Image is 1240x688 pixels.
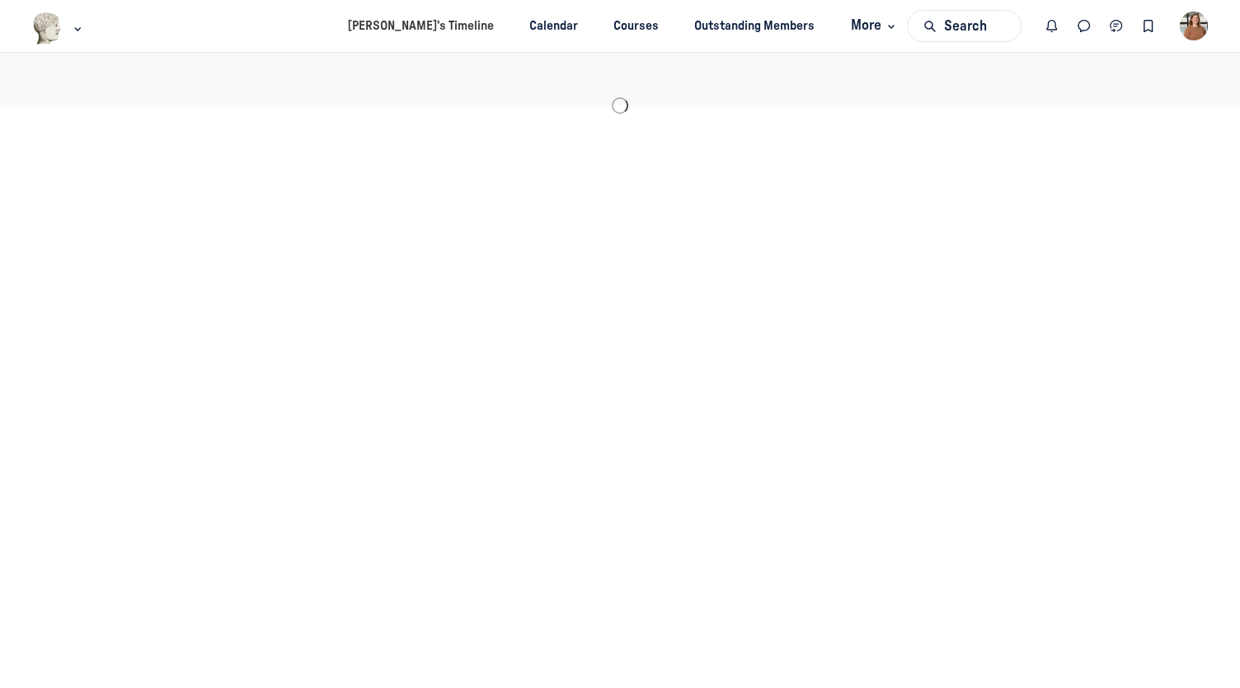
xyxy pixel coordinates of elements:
[1036,10,1069,42] button: Notifications
[1132,10,1164,42] button: Bookmarks
[32,11,86,46] button: Museums as Progress logo
[851,15,899,37] span: More
[680,11,829,41] a: Outstanding Members
[836,11,906,41] button: More
[599,11,674,41] a: Courses
[1180,12,1209,40] button: User menu options
[1101,10,1133,42] button: Chat threads
[1069,10,1101,42] button: Direct messages
[334,11,509,41] a: [PERSON_NAME]’s Timeline
[907,10,1021,42] button: Search
[515,11,593,41] a: Calendar
[32,12,63,45] img: Museums as Progress logo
